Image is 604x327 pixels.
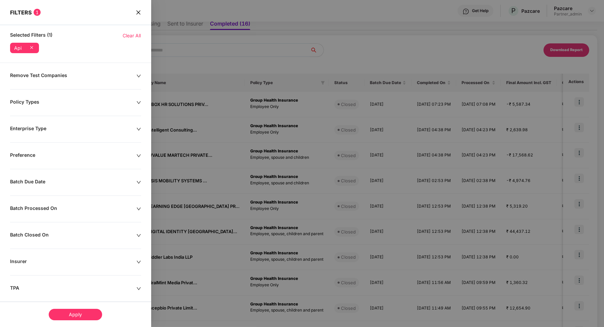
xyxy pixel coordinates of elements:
[136,74,141,78] span: down
[10,9,32,16] span: FILTERS
[136,260,141,264] span: down
[136,207,141,211] span: down
[136,233,141,238] span: down
[10,99,136,106] div: Policy Types
[136,100,141,105] span: down
[10,285,136,292] div: TPA
[14,45,21,51] div: Api
[10,232,136,239] div: Batch Closed On
[136,9,141,16] span: close
[10,179,136,186] div: Batch Due Date
[10,205,136,213] div: Batch Processed On
[34,9,41,16] span: 1
[10,72,136,80] div: Remove Test Companies
[136,127,141,132] span: down
[123,32,141,39] span: Clear All
[136,180,141,185] span: down
[10,152,136,159] div: Preference
[10,258,136,266] div: Insurer
[136,286,141,291] span: down
[10,32,52,39] span: Selected Filters (1)
[49,309,102,320] div: Apply
[10,125,136,133] div: Enterprise Type
[136,153,141,158] span: down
